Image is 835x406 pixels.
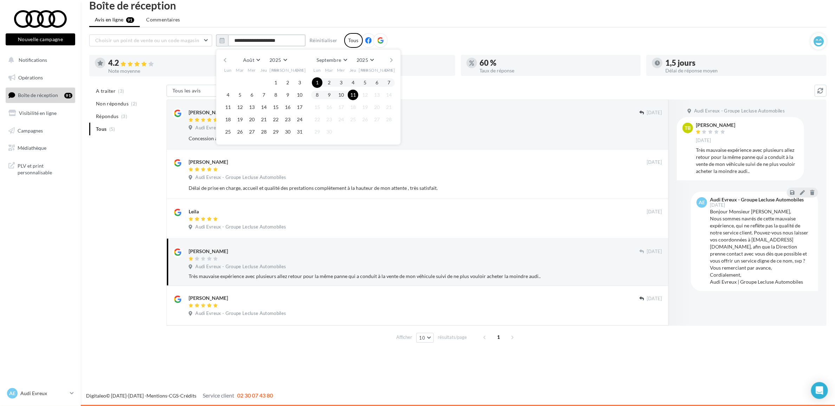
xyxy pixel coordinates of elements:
[95,37,199,43] span: Choisir un point de vente ou un code magasin
[146,16,180,23] span: Commentaires
[118,88,124,94] span: (3)
[189,295,228,302] div: [PERSON_NAME]
[359,67,395,73] span: [PERSON_NAME]
[372,77,382,88] button: 6
[282,90,293,100] button: 9
[336,114,346,125] button: 24
[348,114,358,125] button: 25
[312,102,322,112] button: 15
[243,57,254,63] span: Août
[259,114,269,125] button: 21
[20,390,67,397] p: Audi Evreux
[307,36,340,45] button: Réinitialiser
[294,77,305,88] button: 3
[195,264,286,270] span: Audi Evreux - Groupe Lecluse Automobiles
[259,90,269,100] button: 7
[493,331,504,343] span: 1
[131,101,137,107] span: (2)
[189,185,617,192] div: Délai de prise en charge, accueil et qualité des prestations complètement à la hauteur de mon att...
[235,127,245,137] button: 26
[665,68,821,73] div: Délai de réponse moyen
[247,127,257,137] button: 27
[696,123,735,128] div: [PERSON_NAME]
[172,88,201,94] span: Tous les avis
[195,310,286,317] span: Audi Evreux - Groupe Lecluse Automobiles
[248,67,256,73] span: Mer
[4,141,77,155] a: Médiathèque
[6,33,75,45] button: Nouvelle campagne
[9,390,15,397] span: AE
[294,90,305,100] button: 10
[314,55,350,65] button: Septembre
[195,224,286,230] span: Audi Evreux - Groupe Lecluse Automobiles
[4,158,77,179] a: PLV et print personnalisable
[348,77,358,88] button: 4
[189,159,228,166] div: [PERSON_NAME]
[419,335,425,341] span: 10
[372,114,382,125] button: 27
[312,114,322,125] button: 22
[710,203,725,207] span: [DATE]
[223,114,233,125] button: 18
[270,114,281,125] button: 22
[312,127,322,137] button: 29
[313,67,321,73] span: Lun
[324,114,334,125] button: 23
[247,102,257,112] button: 13
[240,55,263,65] button: Août
[260,67,267,73] span: Jeu
[348,90,358,100] button: 11
[146,393,167,399] a: Mentions
[647,209,662,215] span: [DATE]
[189,208,199,215] div: Leila
[337,67,345,73] span: Mer
[269,57,281,63] span: 2025
[665,59,821,67] div: 1,5 jours
[295,67,304,73] span: Dim
[18,127,43,133] span: Campagnes
[203,392,234,399] span: Service client
[267,55,289,65] button: 2025
[247,90,257,100] button: 6
[270,77,281,88] button: 1
[96,113,119,120] span: Répondus
[360,77,370,88] button: 5
[710,197,804,202] div: Audi Evreux - Groupe Lecluse Automobiles
[348,102,358,112] button: 18
[282,102,293,112] button: 16
[350,67,357,73] span: Jeu
[270,90,281,100] button: 8
[270,102,281,112] button: 15
[357,57,368,63] span: 2025
[324,127,334,137] button: 30
[384,90,394,100] button: 14
[64,93,72,98] div: 91
[397,334,412,341] span: Afficher
[96,88,116,95] span: A traiter
[282,127,293,137] button: 30
[4,123,77,138] a: Campagnes
[438,334,467,341] span: résultats/page
[372,102,382,112] button: 20
[324,102,334,112] button: 16
[282,77,293,88] button: 2
[189,273,662,280] div: Très mauvaise expérience avec plusieurs allez retour pour la même panne qui a conduit à la vente ...
[237,392,273,399] span: 02 30 07 43 80
[259,127,269,137] button: 28
[317,57,341,63] span: Septembre
[647,110,662,116] span: [DATE]
[647,249,662,255] span: [DATE]
[236,67,244,73] span: Mar
[416,333,434,343] button: 10
[18,145,46,151] span: Médiathèque
[270,127,281,137] button: 29
[4,53,74,67] button: Notifications
[811,382,828,399] div: Open Intercom Messenger
[195,125,286,131] span: Audi Evreux - Groupe Lecluse Automobiles
[235,102,245,112] button: 12
[694,108,785,114] span: Audi Evreux - Groupe Lecluse Automobiles
[259,102,269,112] button: 14
[696,137,711,144] span: [DATE]
[189,135,617,142] div: Concession auto à recommander très bon accueil sérieux et professionnel
[19,57,47,63] span: Notifications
